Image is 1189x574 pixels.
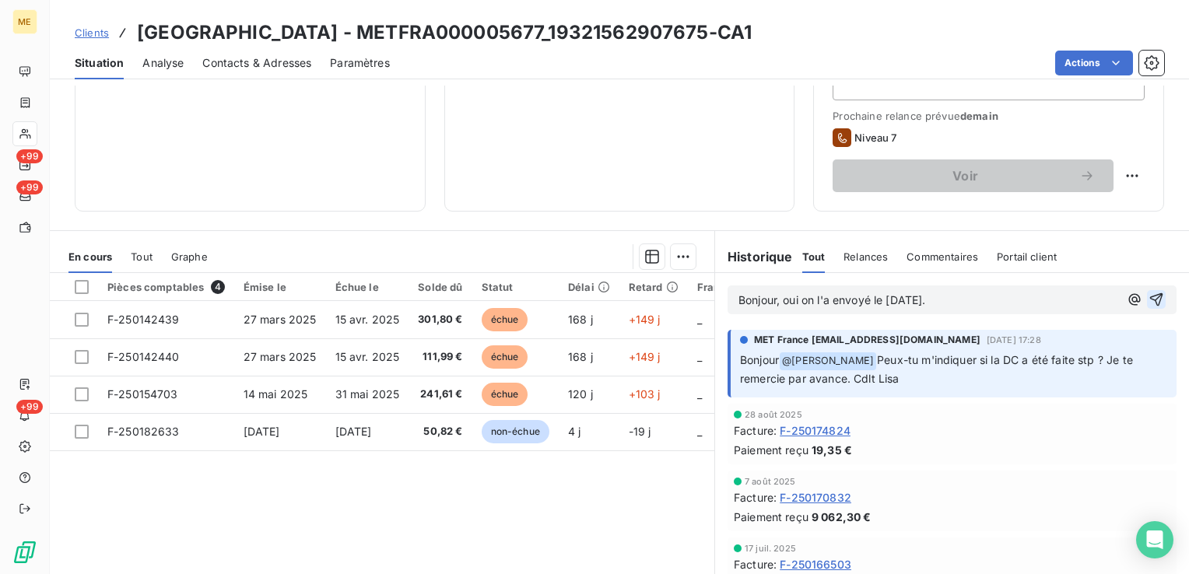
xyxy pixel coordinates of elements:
div: ME [12,9,37,34]
span: [DATE] 17:28 [987,335,1041,345]
span: Niveau 7 [854,131,896,144]
div: Statut [482,281,549,293]
span: Contacts & Adresses [202,55,311,71]
span: Clients [75,26,109,39]
h3: [GEOGRAPHIC_DATA] - METFRA000005677_19321562907675-CA1 [137,19,752,47]
span: 120 j [568,387,593,401]
span: Relances [844,250,888,263]
span: +99 [16,149,43,163]
div: Pièces comptables [107,280,225,294]
span: +99 [16,180,43,194]
span: échue [482,345,528,369]
span: 19,35 € [812,442,852,458]
span: demain [960,110,998,122]
span: 17 juil. 2025 [745,544,796,553]
span: +103 j [629,387,661,401]
div: Délai [568,281,610,293]
button: Actions [1055,51,1133,75]
span: 50,82 € [418,424,462,439]
div: France Contentieux - cloture [697,281,845,293]
span: Paiement reçu [734,509,808,525]
span: Portail client [997,250,1057,263]
span: 15 avr. 2025 [335,350,400,363]
a: Clients [75,25,109,40]
span: 168 j [568,313,593,326]
span: échue [482,308,528,331]
span: F-250154703 [107,387,178,401]
span: Commentaires [907,250,978,263]
span: [DATE] [244,425,280,438]
span: 15 avr. 2025 [335,313,400,326]
span: MET France [EMAIL_ADDRESS][DOMAIN_NAME] [754,333,980,347]
span: 4 [211,280,225,294]
span: Graphe [171,250,208,263]
img: Logo LeanPay [12,540,37,565]
div: Solde dû [418,281,462,293]
span: Situation [75,55,124,71]
span: Tout [802,250,826,263]
span: Facture : [734,489,777,506]
span: -19 j [629,425,651,438]
span: [DATE] [335,425,372,438]
span: 111,99 € [418,349,462,365]
span: Facture : [734,422,777,439]
span: Prochaine relance prévue [833,110,1145,122]
div: Open Intercom Messenger [1136,521,1173,558]
span: F-250142439 [107,313,180,326]
span: 4 j [568,425,580,438]
span: Peux-tu m'indiquer si la DC a été faite stp ? Je te remercie par avance. Cdlt Lisa [740,353,1136,385]
div: Émise le [244,281,317,293]
span: +99 [16,400,43,414]
span: +149 j [629,313,661,326]
span: F-250166503 [780,556,851,572]
div: Échue le [335,281,400,293]
span: F-250182633 [107,425,180,438]
span: 168 j [568,350,593,363]
span: +149 j [629,350,661,363]
span: Tout [131,250,153,263]
span: _ [697,350,702,363]
span: 301,80 € [418,312,462,327]
span: Bonjour, oui on l'a envoyé le [DATE]. [738,293,926,306]
span: Bonjour [740,353,779,366]
span: @ [PERSON_NAME] [780,352,876,370]
span: 14 mai 2025 [244,387,308,401]
span: 7 août 2025 [745,477,796,486]
span: Voir [851,170,1079,182]
span: F-250174824 [780,422,851,439]
span: 27 mars 2025 [244,350,317,363]
span: Analyse [142,55,184,71]
span: non-échue [482,420,549,443]
span: 28 août 2025 [745,410,802,419]
span: F-250142440 [107,350,180,363]
span: _ [697,387,702,401]
span: Facture : [734,556,777,572]
span: F-250170832 [780,489,851,506]
h6: Historique [715,247,793,266]
span: _ [697,313,702,326]
span: En cours [68,250,112,263]
span: échue [482,383,528,406]
span: 27 mars 2025 [244,313,317,326]
span: 31 mai 2025 [335,387,400,401]
span: Paramètres [330,55,390,71]
div: Retard [629,281,679,293]
span: 9 062,30 € [812,509,872,525]
button: Voir [833,159,1114,192]
span: 241,61 € [418,387,462,402]
span: _ [697,425,702,438]
span: Paiement reçu [734,442,808,458]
